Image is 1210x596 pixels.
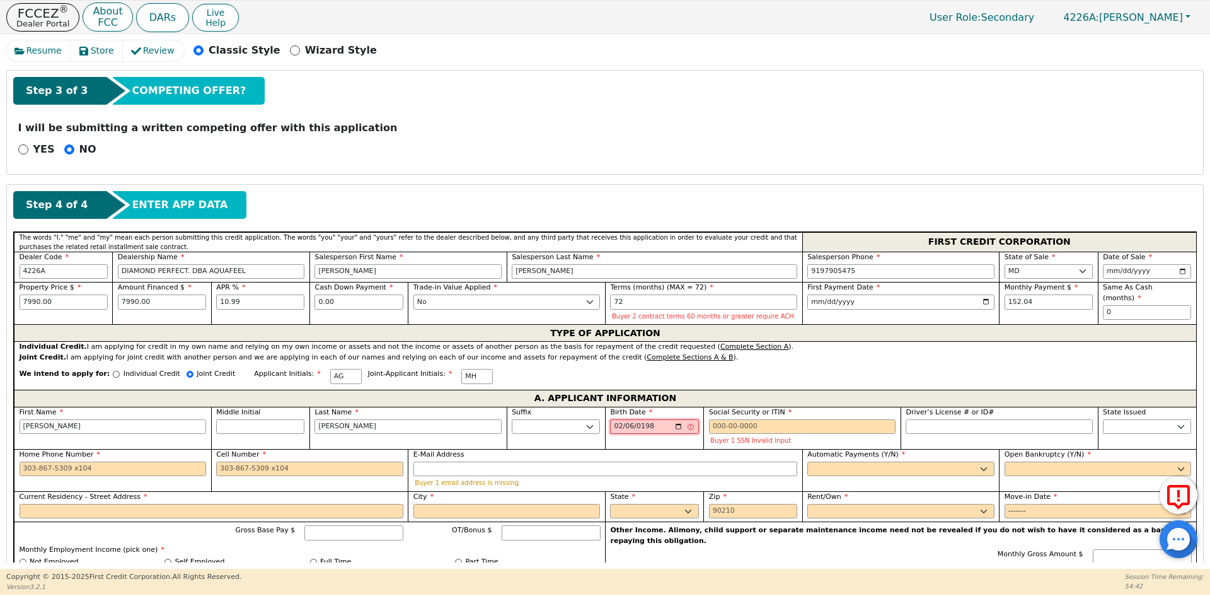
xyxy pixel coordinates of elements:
button: FCCEZ®Dealer Portal [6,3,79,32]
span: Rent/Own [807,493,848,501]
p: FCCEZ [16,7,69,20]
span: [PERSON_NAME] [1063,11,1183,23]
p: Joint Credit [197,369,235,380]
span: State [610,493,635,501]
span: Current Residency - Street Address [20,493,147,501]
div: I am applying for joint credit with another person and we are applying in each of our names and r... [20,353,1192,363]
p: Copyright © 2015- 2025 First Credit Corporation. [6,572,241,583]
span: Open Bankruptcy (Y/N) [1005,450,1091,459]
input: Hint: 152.04 [1005,295,1093,310]
p: Session Time Remaining: [1125,572,1204,581]
p: Version 3.2.1 [6,582,241,592]
span: Date of Sale [1103,253,1152,261]
input: YYYY-MM-DD [807,295,994,310]
span: Automatic Payments (Y/N) [807,450,905,459]
span: Cell Number [216,450,266,459]
span: User Role : [930,11,981,23]
p: Wizard Style [305,43,377,58]
p: NO [79,142,96,157]
span: TYPE OF APPLICATION [550,325,660,341]
p: FCC [93,18,122,28]
span: State Issued [1103,408,1146,416]
span: We intend to apply for: [20,369,110,390]
p: YES [33,142,55,157]
strong: Individual Credit. [20,342,87,351]
div: The words "I," "me" and "my" mean each person submitting this credit application. The words "you"... [14,232,802,252]
span: Cash Down Payment [314,283,393,291]
p: Individual Credit [124,369,180,380]
p: Other Income. Alimony, child support or separate maintenance income need not be revealed if you d... [611,525,1192,546]
span: Dealership Name [118,253,185,261]
span: Review [143,44,175,57]
u: Complete Sections A & B [647,353,733,361]
p: I will be submitting a written competing offer with this application [18,120,1192,136]
button: LiveHelp [192,4,239,32]
input: xx.xx% [216,295,304,310]
p: Buyer 2 contract terms 60 months or greater require ACH [612,313,796,320]
p: Buyer 1 SSN Invalid Input [710,437,894,444]
u: Complete Section A [720,342,788,351]
span: Move-in Date [1005,493,1057,501]
p: About [93,6,122,16]
button: AboutFCC [83,3,132,32]
span: Birth Date [610,408,652,416]
span: Step 4 of 4 [26,197,88,213]
span: Joint-Applicant Initials: [368,370,452,378]
span: Social Security or ITIN [709,408,792,416]
span: E-Mail Address [413,450,464,459]
span: All Rights Reserved. [172,573,241,581]
span: Monthly Payment $ [1005,283,1078,291]
span: State of Sale [1005,253,1056,261]
span: Terms (months) (MAX = 72) [610,283,706,291]
span: Applicant Initials: [254,370,321,378]
span: Dealer Code [20,253,69,261]
span: Step 3 of 3 [26,83,88,98]
span: First Name [20,408,64,416]
input: YYYY-MM-DD [610,419,698,435]
span: Gross Base Pay $ [236,526,296,534]
p: Dealer Portal [16,20,69,28]
span: Salesperson Phone [807,253,880,261]
p: Buyer 1 email address is missing. [415,479,795,486]
span: A. APPLICANT INFORMATION [534,390,676,407]
span: Home Phone Number [20,450,100,459]
span: Driver’s License # or ID# [906,408,994,416]
span: City [413,493,434,501]
label: Part Time [466,557,498,568]
span: Same As Cash (months) [1103,283,1153,302]
span: Monthly Gross Amount $ [998,550,1083,558]
span: Middle Initial [216,408,260,416]
span: Trade-in Value Applied [413,283,497,291]
button: DARs [136,3,189,32]
span: FIRST CREDIT CORPORATION [928,234,1071,250]
div: I am applying for credit in my own name and relying on my own income or assets and not the income... [20,342,1192,353]
input: 90210 [709,504,797,519]
input: YYYY-MM-DD [1005,504,1192,519]
a: User Role:Secondary [917,5,1047,30]
span: Salesperson Last Name [512,253,600,261]
strong: Joint Credit. [20,353,66,361]
span: Suffix [512,408,531,416]
button: Report Error to FCC [1160,476,1197,514]
span: Amount Financed $ [118,283,192,291]
span: Live [205,8,226,18]
input: 303-867-5309 x104 [216,462,403,477]
button: 4226A:[PERSON_NAME] [1050,8,1204,27]
label: Full Time [320,557,351,568]
span: Store [91,44,114,57]
span: ENTER APP DATA [132,197,228,213]
label: Self Employed [175,557,225,568]
p: Secondary [917,5,1047,30]
span: OT/Bonus $ [452,526,492,534]
span: APR % [216,283,245,291]
p: Monthly Employment Income (pick one) [20,545,601,556]
span: Resume [26,44,62,57]
input: YYYY-MM-DD [1103,264,1191,279]
input: 303-867-5309 x104 [20,462,207,477]
p: Classic Style [209,43,280,58]
span: Salesperson First Name [314,253,403,261]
